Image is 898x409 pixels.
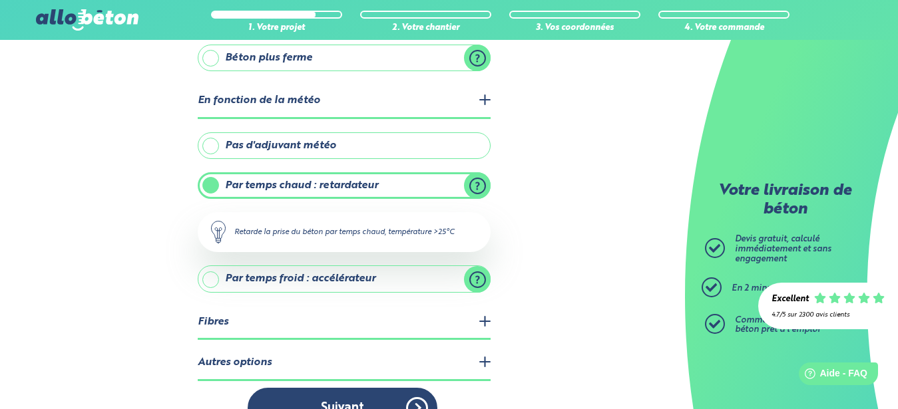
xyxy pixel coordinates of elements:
[658,23,789,33] div: 4. Votre commande
[360,23,491,33] div: 2. Votre chantier
[198,45,491,71] label: Béton plus ferme
[198,84,491,118] legend: En fonction de la météo
[708,182,861,219] p: Votre livraison de béton
[780,357,883,394] iframe: Help widget launcher
[198,346,491,380] legend: Autres options
[198,172,491,199] label: Par temps chaud : retardateur
[198,306,491,340] legend: Fibres
[735,316,841,335] span: Commandez ensuite votre béton prêt à l'emploi
[36,9,138,31] img: allobéton
[732,284,831,293] span: En 2 minutes top chrono
[735,235,831,263] span: Devis gratuit, calculé immédiatement et sans engagement
[509,23,640,33] div: 3. Vos coordonnées
[211,23,342,33] div: 1. Votre projet
[198,212,491,252] div: Retarde la prise du béton par temps chaud, température >25°C
[772,295,809,305] div: Excellent
[198,265,491,292] label: Par temps froid : accélérateur
[772,311,885,319] div: 4.7/5 sur 2300 avis clients
[198,132,491,159] label: Pas d'adjuvant météo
